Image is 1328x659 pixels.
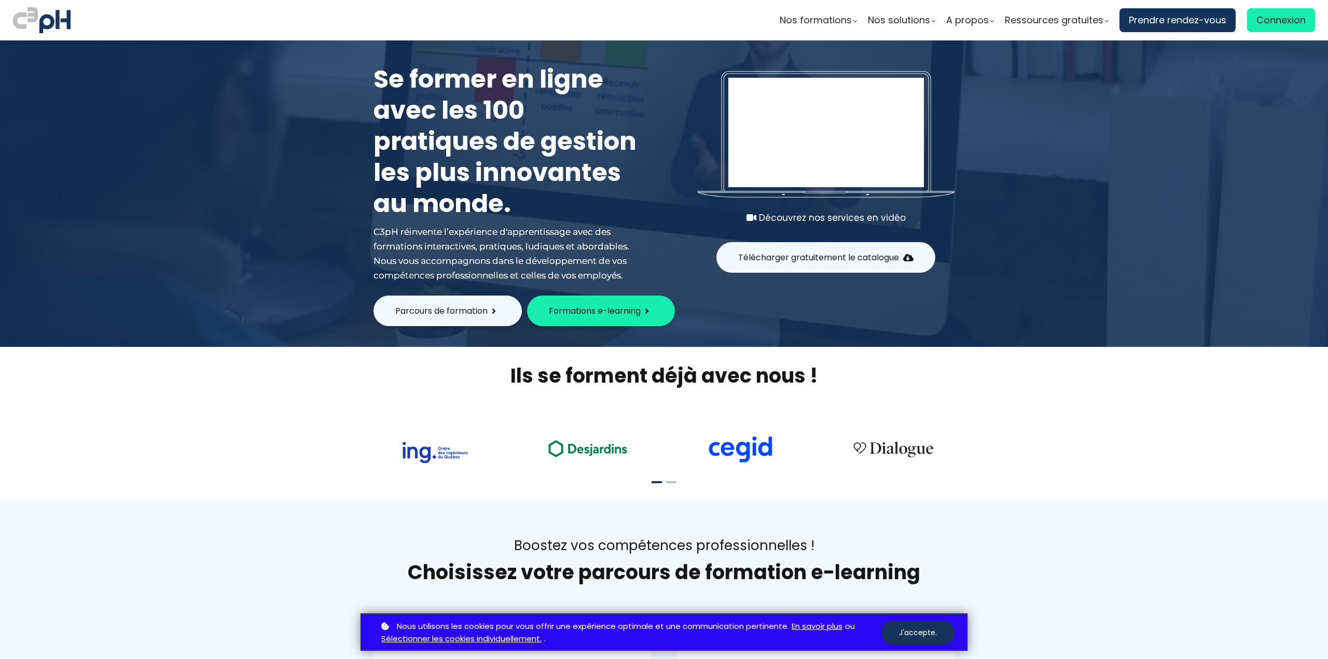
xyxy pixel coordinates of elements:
[707,436,773,463] img: cdf238afa6e766054af0b3fe9d0794df.png
[527,296,675,326] button: Formations e-learning
[374,225,643,283] div: C3pH réinvente l’expérience d'apprentissage avec des formations interactives, pratiques, ludiques...
[738,251,899,264] span: Télécharger gratuitement le catalogue
[13,5,71,35] img: logo C3PH
[549,304,641,317] span: Formations e-learning
[1247,8,1315,32] a: Connexion
[395,304,488,317] span: Parcours de formation
[1256,12,1306,28] span: Connexion
[374,296,522,326] button: Parcours de formation
[361,362,967,389] h2: Ils se forment déjà avec nous !
[541,434,634,462] img: ea49a208ccc4d6e7deb170dc1c457f3b.png
[402,442,468,463] img: 73f878ca33ad2a469052bbe3fa4fd140.png
[1119,8,1236,32] a: Prendre rendez-vous
[397,620,789,633] span: Nous utilisons les cookies pour vous offrir une expérience optimale et une communication pertinente.
[374,64,643,219] h1: Se former en ligne avec les 100 pratiques de gestion les plus innovantes au monde.
[381,633,542,646] a: Sélectionner les cookies individuellement.
[698,211,955,225] div: Découvrez nos services en vidéo
[716,242,935,273] button: Télécharger gratuitement le catalogue
[1005,12,1103,28] span: Ressources gratuites
[946,12,989,28] span: A propos
[847,435,940,463] img: 4cbfeea6ce3138713587aabb8dcf64fe.png
[881,621,955,645] button: J'accepte.
[868,12,930,28] span: Nos solutions
[1129,12,1226,28] span: Prendre rendez-vous
[374,560,955,585] h1: Choisissez votre parcours de formation e-learning
[780,12,852,28] span: Nos formations
[792,620,842,633] a: En savoir plus
[374,537,955,555] div: Boostez vos compétences professionnelles !
[379,620,881,646] p: ou .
